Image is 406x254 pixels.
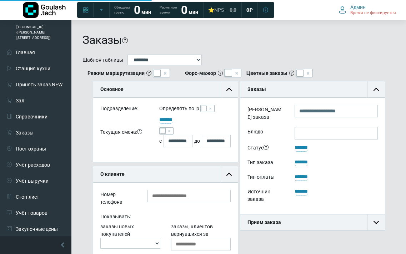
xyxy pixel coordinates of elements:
span: Расчетное время [160,5,177,15]
div: ⭐ [208,7,224,13]
img: collapse [374,220,379,225]
span: Обещаем гостю [114,5,130,15]
span: NPS [214,7,224,13]
div: Статус [242,143,289,154]
div: Показывать: [95,212,236,223]
span: 0,0 [230,7,236,13]
b: Режим маршрутизации [87,70,145,77]
label: [PERSON_NAME] заказа [242,105,289,123]
a: Обещаем гостю 0 мин Расчетное время 0 мин [110,4,202,16]
b: Заказы [247,86,266,92]
img: collapse [374,87,379,92]
a: 0 ₽ [242,4,257,16]
label: Блюдо [242,127,289,139]
img: Логотип компании Goulash.tech [23,2,66,18]
button: Админ Время не фиксируется [335,2,400,17]
span: мин [189,9,198,15]
span: Время не фиксируется [350,10,396,16]
div: с до [159,135,231,147]
div: Тип оплаты [242,172,289,183]
img: collapse [226,87,232,92]
div: Номер телефона [95,190,142,208]
div: Текущая смена: [95,127,154,147]
div: Тип заказа [242,158,289,169]
div: заказы новых покупателей [95,223,166,250]
strong: 0 [181,3,187,17]
span: Админ [350,4,366,10]
div: Источник заказа [242,187,289,205]
span: 0 [246,7,249,13]
div: Подразделение: [95,105,154,115]
b: О клиенте [100,171,125,177]
strong: 0 [134,3,140,17]
b: Основное [100,86,124,92]
b: Форс-мажор [185,70,216,77]
label: Определять по ip [159,105,199,112]
h1: Заказы [82,33,122,47]
span: ₽ [249,7,253,13]
span: мин [141,9,151,15]
div: заказы, клиентов вернувшихся за [166,223,236,250]
b: Цветные заказы [246,70,287,77]
b: Прием заказа [247,219,281,225]
img: collapse [226,172,232,177]
a: ⭐NPS 0,0 [204,4,241,16]
label: Шаблон таблицы [82,56,123,64]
